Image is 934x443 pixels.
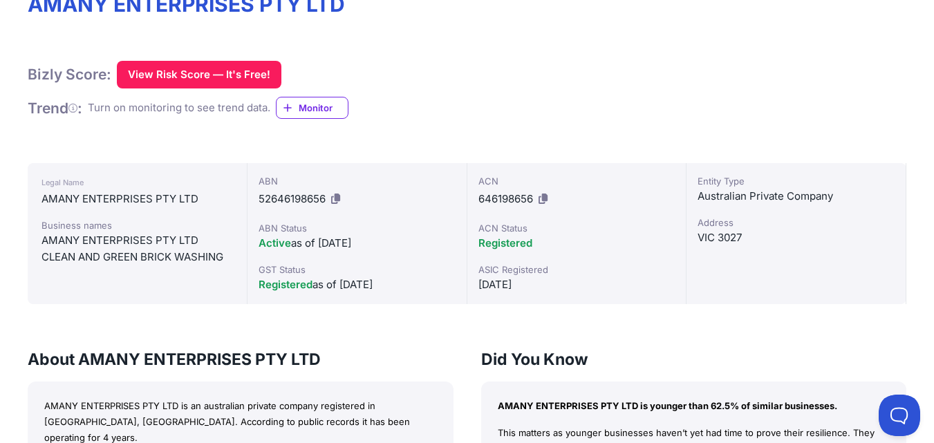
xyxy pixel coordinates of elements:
div: VIC 3027 [698,229,895,246]
span: Registered [259,278,312,291]
a: Monitor [276,97,348,119]
div: [DATE] [478,276,675,293]
h3: About AMANY ENTERPRISES PTY LTD [28,348,454,370]
h1: Trend : [28,99,82,117]
div: Entity Type [698,174,895,188]
div: ASIC Registered [478,263,675,276]
div: ACN Status [478,221,675,235]
p: AMANY ENTERPRISES PTY LTD is younger than 62.5% of similar businesses. [498,398,890,414]
div: as of [DATE] [259,276,456,293]
div: Address [698,216,895,229]
div: Turn on monitoring to see trend data. [88,100,270,116]
div: Australian Private Company [698,188,895,205]
iframe: Toggle Customer Support [879,395,920,436]
span: Registered [478,236,532,249]
div: Business names [41,218,233,232]
h1: Bizly Score: [28,65,111,84]
span: 646198656 [478,192,533,205]
span: Active [259,236,291,249]
span: 52646198656 [259,192,326,205]
div: GST Status [259,263,456,276]
div: ACN [478,174,675,188]
span: Monitor [299,101,348,115]
div: ABN Status [259,221,456,235]
div: as of [DATE] [259,235,456,252]
div: AMANY ENTERPRISES PTY LTD [41,191,233,207]
h3: Did You Know [481,348,907,370]
div: AMANY ENTERPRISES PTY LTD [41,232,233,249]
div: Legal Name [41,174,233,191]
button: View Risk Score — It's Free! [117,61,281,88]
div: CLEAN AND GREEN BRICK WASHING [41,249,233,265]
div: ABN [259,174,456,188]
